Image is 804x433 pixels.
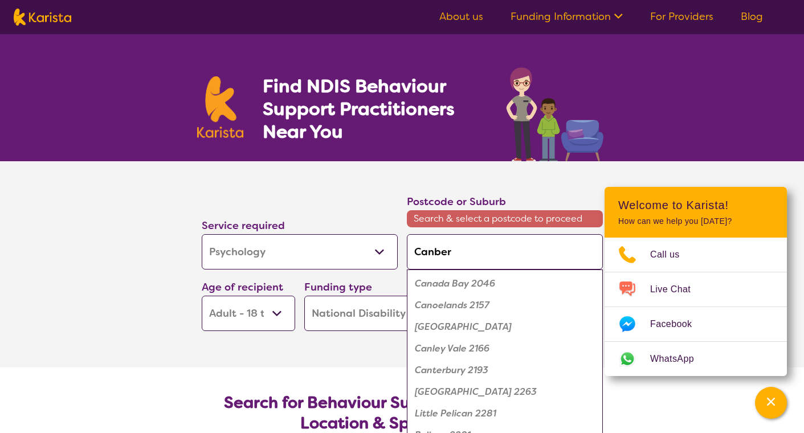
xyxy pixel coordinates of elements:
[415,386,537,398] em: [GEOGRAPHIC_DATA] 2263
[650,350,708,367] span: WhatsApp
[650,316,705,333] span: Facebook
[202,219,285,232] label: Service required
[413,338,597,360] div: Canley Vale 2166
[413,381,597,403] div: Canton Beach 2263
[413,360,597,381] div: Canterbury 2193
[415,277,495,289] em: Canada Bay 2046
[415,321,512,333] em: [GEOGRAPHIC_DATA]
[197,76,244,138] img: Karista logo
[755,387,787,419] button: Channel Menu
[304,280,372,294] label: Funding type
[263,75,483,143] h1: Find NDIS Behaviour Support Practitioners Near You
[407,195,506,209] label: Postcode or Suburb
[650,281,704,298] span: Live Chat
[605,187,787,376] div: Channel Menu
[407,210,603,227] span: Search & select a postcode to proceed
[439,10,483,23] a: About us
[415,342,489,354] em: Canley Vale 2166
[413,273,597,295] div: Canada Bay 2046
[605,342,787,376] a: Web link opens in a new tab.
[618,217,773,226] p: How can we help you [DATE]?
[741,10,763,23] a: Blog
[14,9,71,26] img: Karista logo
[415,364,488,376] em: Canterbury 2193
[413,316,597,338] div: Canley Heights 2166
[650,246,693,263] span: Call us
[202,280,283,294] label: Age of recipient
[605,238,787,376] ul: Choose channel
[511,10,623,23] a: Funding Information
[413,403,597,424] div: Little Pelican 2281
[407,234,603,269] input: Type
[415,299,489,311] em: Canoelands 2157
[618,198,773,212] h2: Welcome to Karista!
[650,10,713,23] a: For Providers
[503,62,607,161] img: behaviour-support
[413,295,597,316] div: Canoelands 2157
[415,407,496,419] em: Little Pelican 2281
